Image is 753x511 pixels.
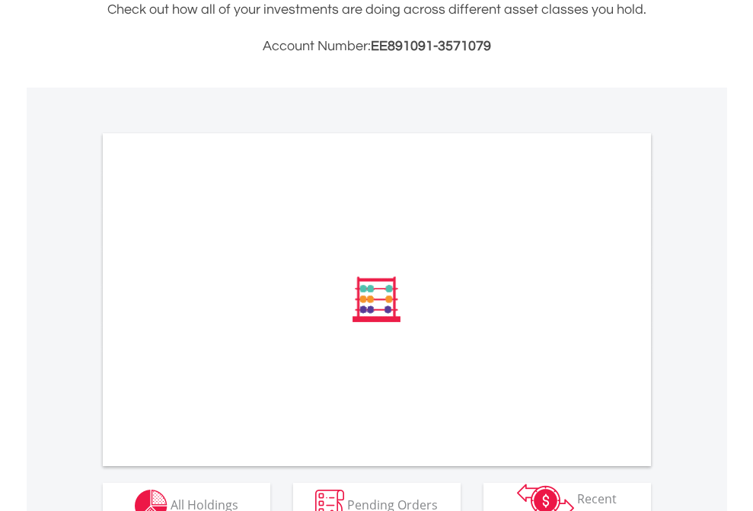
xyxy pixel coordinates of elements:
h3: Account Number: [103,36,651,57]
span: EE891091-3571079 [371,39,491,53]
